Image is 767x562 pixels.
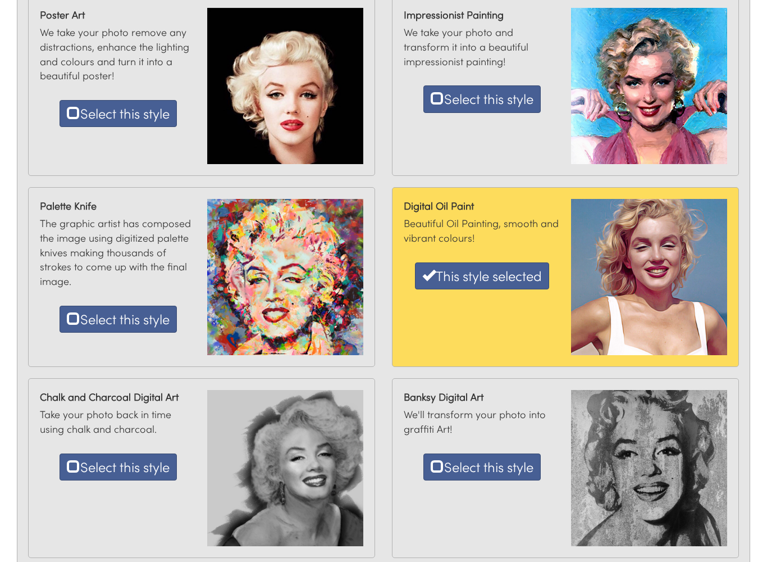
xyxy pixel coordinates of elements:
div: We take your photo remove any distractions, enhance the lighting and colours and turn it into a b... [34,2,202,133]
button: Select this style [60,454,177,481]
strong: Chalk and Charcoal Digital Art [40,390,196,405]
img: mono canvas [207,199,363,355]
button: Select this style [423,454,541,481]
img: mono canvas [571,390,727,546]
button: Select this style [60,100,177,127]
div: The graphic artist has composed the image using digitized palette knives making thousands of stro... [34,193,202,338]
img: mono canvas [571,199,727,355]
button: Select this style [423,85,541,112]
strong: Palette Knife [40,199,196,214]
img: mono canvas [207,8,363,164]
strong: Poster Art [40,8,196,22]
strong: Banksy Digital Art [404,390,560,405]
div: We'll transform your photo into graffiti Art! [398,384,565,486]
div: Take your photo back in time using chalk and charcoal. [34,384,202,486]
img: mono canvas [207,390,363,546]
button: Select this style [60,306,177,333]
strong: Digital Oil Paint [404,199,560,214]
div: We take your photo and transform it into a beautiful impressionist painting! [398,2,565,119]
div: Beautiful Oil Painting, smooth and vibrant colours! [398,193,565,295]
strong: Impressionist Painting [404,8,560,22]
img: mono canvas [571,8,727,164]
button: This style selected [415,262,549,289]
